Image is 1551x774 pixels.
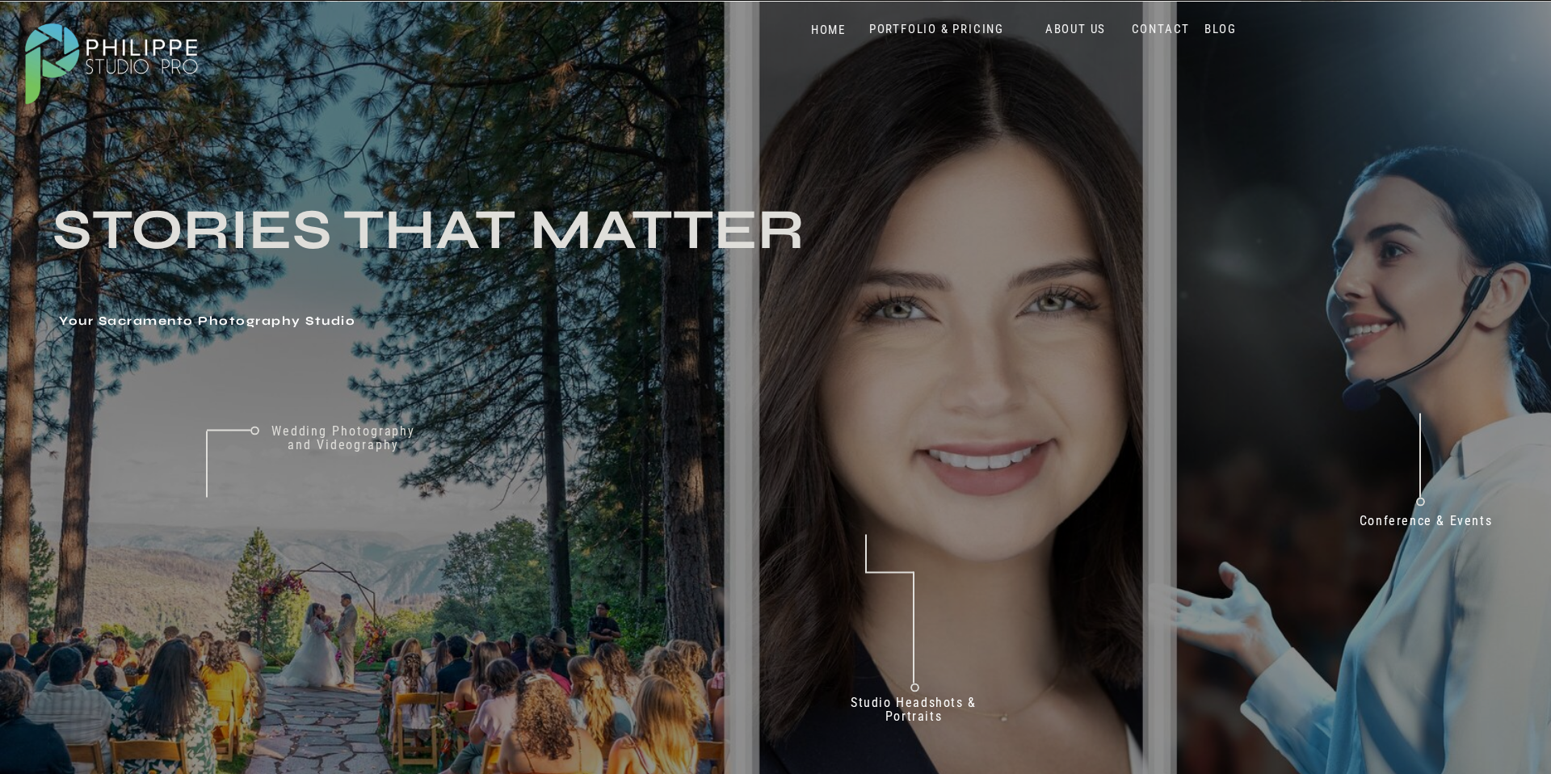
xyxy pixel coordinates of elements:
[53,204,865,303] h3: Stories that Matter
[1200,22,1241,37] a: BLOG
[1041,22,1110,37] a: ABOUT US
[259,423,427,467] a: Wedding Photography and Videography
[863,22,1011,37] a: PORTFOLIO & PRICING
[794,23,863,38] a: HOME
[1128,22,1194,37] a: CONTACT
[938,611,1155,654] p: 70+ 5 Star reviews on Google & Yelp
[1348,513,1503,535] a: Conference & Events
[831,695,996,730] a: Studio Headshots & Portraits
[59,314,665,330] h1: Your Sacramento Photography Studio
[798,397,1265,553] h2: Don't just take our word for it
